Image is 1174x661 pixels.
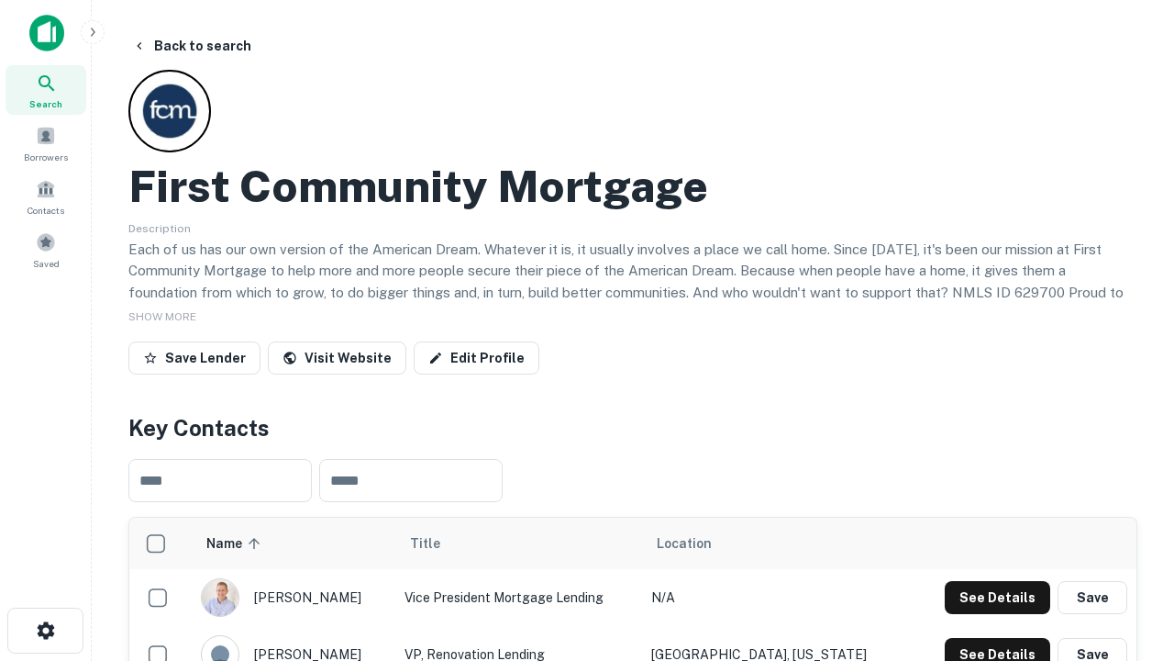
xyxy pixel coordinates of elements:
[24,150,68,164] span: Borrowers
[29,15,64,51] img: capitalize-icon.png
[642,518,908,569] th: Location
[206,532,266,555] span: Name
[945,581,1050,614] button: See Details
[128,239,1137,325] p: Each of us has our own version of the American Dream. Whatever it is, it usually involves a place...
[414,342,539,375] a: Edit Profile
[128,160,708,213] h2: First Community Mortgage
[128,222,191,235] span: Description
[202,579,238,616] img: 1520878720083
[1058,581,1127,614] button: Save
[657,532,712,555] span: Location
[410,532,464,555] span: Title
[29,96,62,111] span: Search
[201,578,386,617] div: [PERSON_NAME]
[128,342,260,375] button: Save Lender
[192,518,395,569] th: Name
[6,225,86,274] a: Saved
[395,569,642,626] td: Vice President Mortgage Lending
[268,342,406,375] a: Visit Website
[128,310,196,323] span: SHOW MORE
[6,65,86,115] a: Search
[1082,455,1174,543] iframe: Chat Widget
[6,172,86,221] a: Contacts
[33,256,60,271] span: Saved
[128,411,1137,444] h4: Key Contacts
[125,29,259,62] button: Back to search
[642,569,908,626] td: N/A
[395,518,642,569] th: Title
[6,118,86,168] a: Borrowers
[28,203,64,218] span: Contacts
